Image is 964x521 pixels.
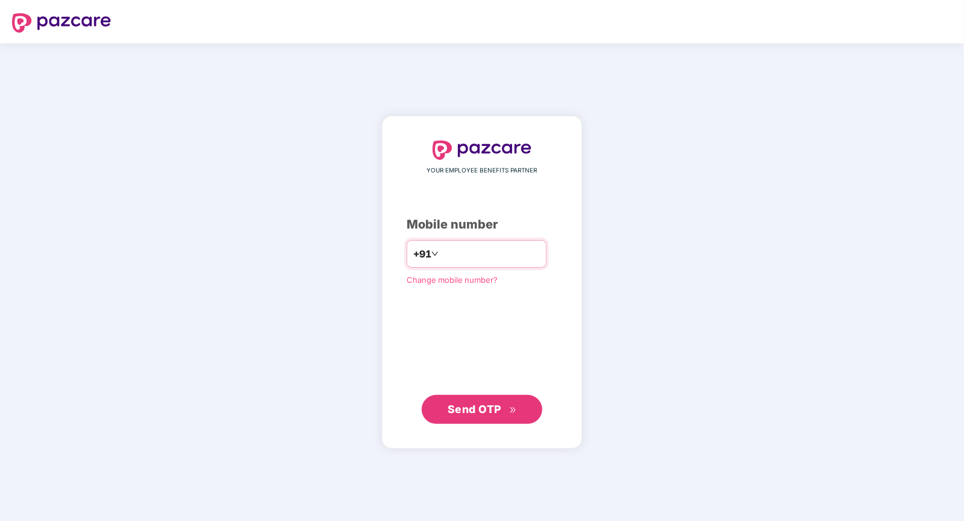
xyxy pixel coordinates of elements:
[407,215,557,234] div: Mobile number
[448,403,501,415] span: Send OTP
[407,275,498,285] a: Change mobile number?
[422,395,542,424] button: Send OTPdouble-right
[431,250,439,257] span: down
[413,247,431,262] span: +91
[427,166,537,175] span: YOUR EMPLOYEE BENEFITS PARTNER
[12,13,111,33] img: logo
[433,141,531,160] img: logo
[509,406,517,414] span: double-right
